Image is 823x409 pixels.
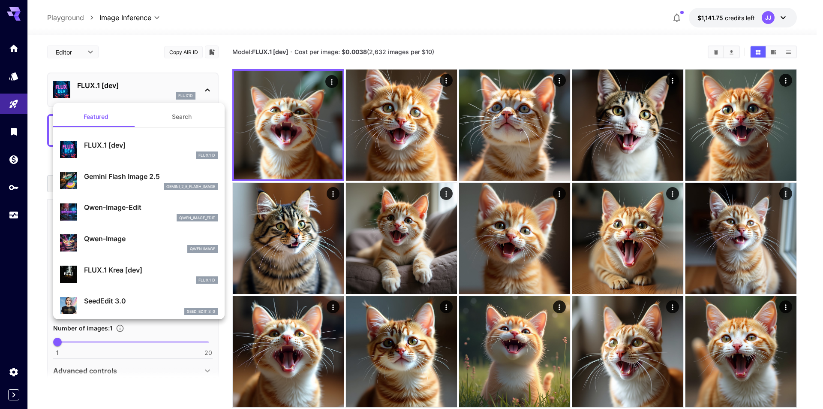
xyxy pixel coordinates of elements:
p: FLUX.1 D [198,152,215,158]
div: FLUX.1 Krea [dev]FLUX.1 D [60,261,218,288]
div: FLUX.1 [dev]FLUX.1 D [60,136,218,163]
p: Qwen-Image [84,233,218,244]
button: Featured [53,106,139,127]
div: Gemini Flash Image 2.5gemini_2_5_flash_image [60,168,218,194]
p: Qwen Image [190,246,215,252]
p: SeedEdit 3.0 [84,296,218,306]
p: FLUX.1 D [198,277,215,283]
div: SeedEdit 3.0seed_edit_3_0 [60,292,218,318]
p: FLUX.1 [dev] [84,140,218,150]
p: seed_edit_3_0 [187,309,215,315]
p: Gemini Flash Image 2.5 [84,171,218,182]
button: Search [139,106,225,127]
div: Qwen-Image-Editqwen_image_edit [60,199,218,225]
p: FLUX.1 Krea [dev] [84,265,218,275]
p: gemini_2_5_flash_image [166,184,215,190]
p: qwen_image_edit [179,215,215,221]
div: Qwen-ImageQwen Image [60,230,218,256]
p: Qwen-Image-Edit [84,202,218,212]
